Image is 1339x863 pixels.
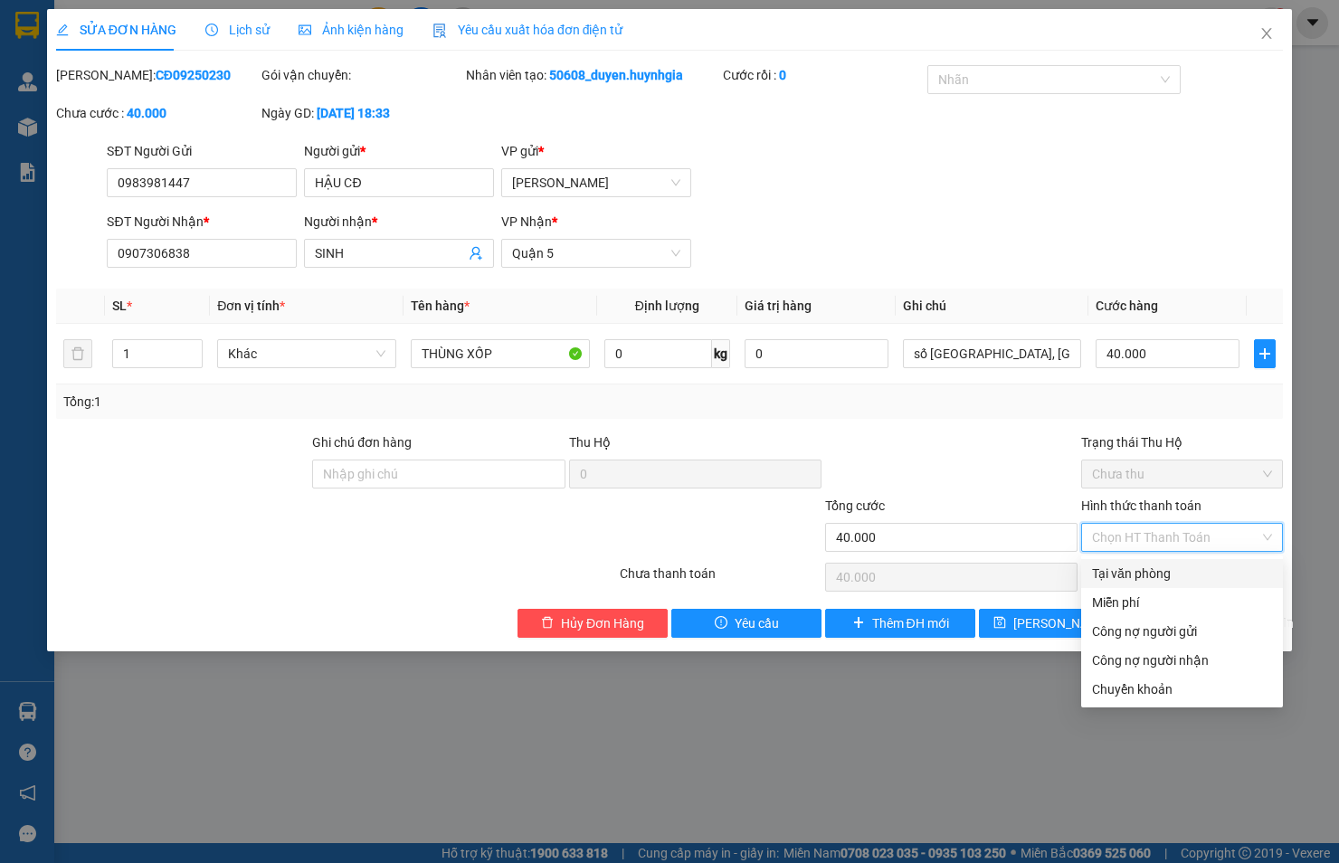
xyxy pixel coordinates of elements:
div: Công nợ người nhận [1092,650,1272,670]
div: Ngày GD: [261,103,463,123]
b: 50608_duyen.huynhgia [549,68,683,82]
div: [PERSON_NAME]: [56,65,258,85]
span: ĐT: 02839204577, 02839201727, 02839204577 [138,103,263,121]
span: VP Nhận [501,214,552,229]
span: Thu Hộ [569,435,611,450]
div: SĐT Người Gửi [107,141,297,161]
b: [DATE] 18:33 [317,106,390,120]
span: Quận 5 [512,240,680,267]
div: Cước rồi : [723,65,925,85]
div: Người gửi [304,141,494,161]
span: VP Nhận: [PERSON_NAME] [138,59,249,68]
span: plus [1255,346,1275,361]
span: Khác [228,340,385,367]
div: Chuyển khoản [1092,679,1272,699]
strong: [PERSON_NAME] [106,22,215,39]
span: SL [112,299,127,313]
div: Gói vận chuyển: [261,65,463,85]
span: Thêm ĐH mới [872,613,949,633]
div: SĐT Người Nhận [107,212,297,232]
div: Chưa cước : [56,103,258,123]
span: edit [56,24,69,36]
button: printer[PERSON_NAME] và In [1133,609,1283,638]
div: Tại văn phòng [1092,564,1272,583]
span: ĐC: 449 Trường Chinh Cam Đức [PERSON_NAME][GEOGRAPHIC_DATA] [7,72,117,100]
button: deleteHủy Đơn Hàng [518,609,668,638]
img: logo [7,7,52,52]
input: Ghi chú đơn hàng [312,460,565,488]
span: Cước hàng [1096,299,1158,313]
span: clock-circle [205,24,218,36]
span: close [1259,26,1274,41]
span: Hủy Đơn Hàng [561,613,644,633]
span: delete [541,616,554,631]
span: SỬA ĐƠN HÀNG [56,23,176,37]
span: save [993,616,1006,631]
span: plus [852,616,865,631]
button: exclamation-circleYêu cầu [671,609,821,638]
button: plusThêm ĐH mới [825,609,975,638]
span: Yêu cầu [735,613,779,633]
div: Nhân viên tạo: [466,65,718,85]
input: Ghi Chú [903,339,1082,368]
span: Yêu cầu xuất hóa đơn điện tử [432,23,623,37]
label: Ghi chú đơn hàng [312,435,412,450]
span: Chọn HT Thanh Toán [1092,524,1272,551]
span: Cam Đức [512,169,680,196]
b: CĐ09250230 [156,68,231,82]
div: Trạng thái Thu Hộ [1081,432,1283,452]
div: Tổng: 1 [63,392,518,412]
th: Ghi chú [896,289,1089,324]
button: Close [1241,9,1292,60]
b: 0 [779,68,786,82]
div: Chưa thanh toán [618,564,823,595]
span: Tên hàng [411,299,470,313]
div: Cước gửi hàng sẽ được ghi vào công nợ của người nhận [1081,646,1283,675]
button: delete [63,339,92,368]
button: plus [1254,339,1276,368]
span: Đơn vị tính [217,299,285,313]
span: Lịch sử [205,23,270,37]
span: ---------------------------------------------- [39,126,233,140]
label: Hình thức thanh toán [1081,498,1201,513]
span: user-add [469,246,483,261]
span: kg [712,339,730,368]
div: Công nợ người gửi [1092,621,1272,641]
span: Tổng cước [825,498,885,513]
span: exclamation-circle [715,616,727,631]
span: Định lượng [635,299,699,313]
span: Giá trị hàng [745,299,812,313]
span: [PERSON_NAME] thay đổi [1013,613,1158,633]
button: save[PERSON_NAME] thay đổi [979,609,1129,638]
span: picture [299,24,311,36]
div: VP gửi [501,141,691,161]
span: ĐT:0905000767 [7,108,67,117]
b: 40.000 [127,106,166,120]
div: Người nhận [304,212,494,232]
img: icon [432,24,447,38]
span: Chưa thu [1092,460,1272,488]
div: Miễn phí [1092,593,1272,612]
input: VD: Bàn, Ghế [411,339,590,368]
span: ĐC: 275H [PERSON_NAME] [138,81,248,90]
span: VP Gửi: [PERSON_NAME] [7,59,111,68]
span: Ảnh kiện hàng [299,23,404,37]
div: Cước gửi hàng sẽ được ghi vào công nợ của người gửi [1081,617,1283,646]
